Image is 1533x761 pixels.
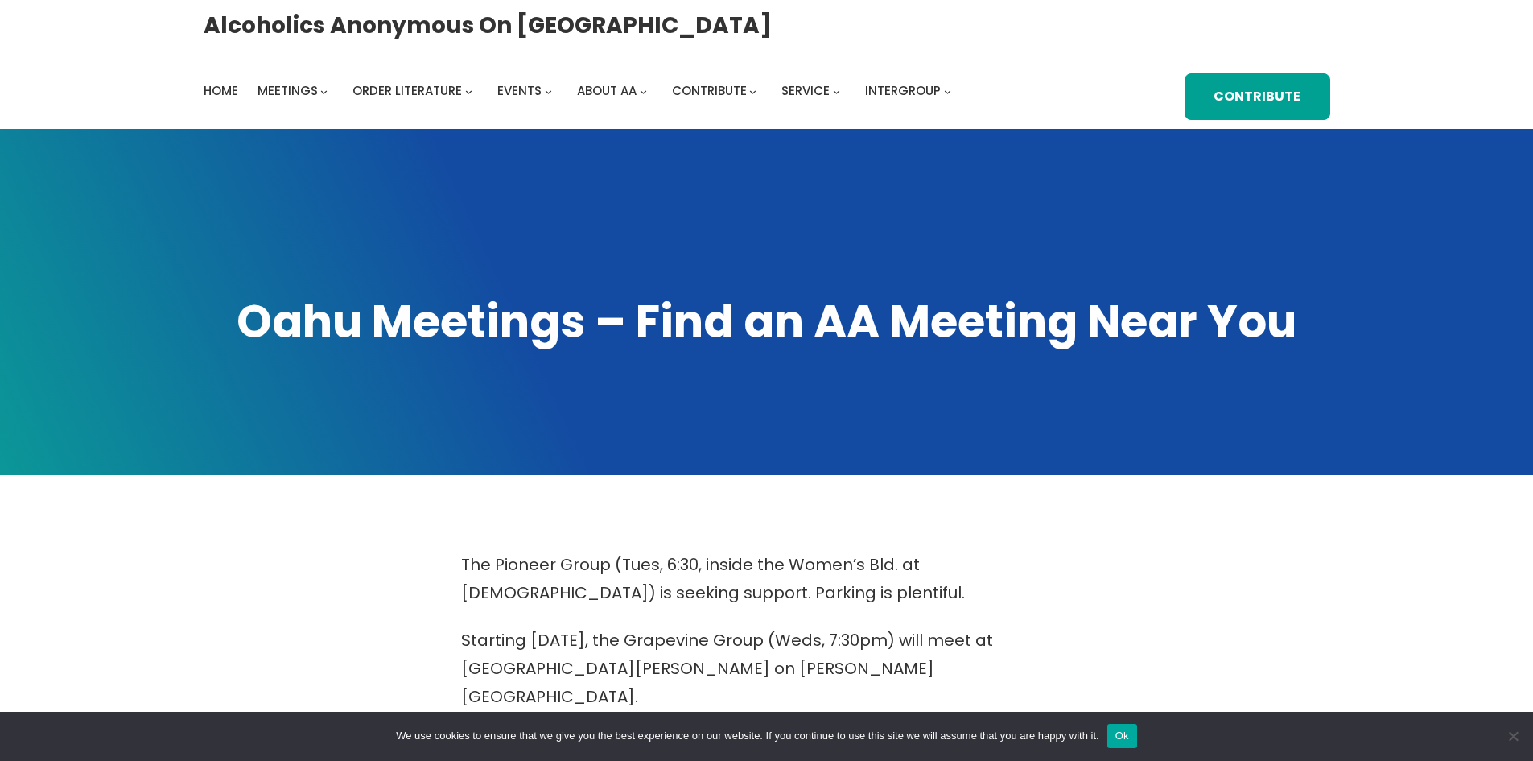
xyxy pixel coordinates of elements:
[672,80,747,102] a: Contribute
[1505,728,1521,744] span: No
[781,80,830,102] a: Service
[204,6,772,45] a: Alcoholics Anonymous on [GEOGRAPHIC_DATA]
[640,87,647,94] button: About AA submenu
[749,87,756,94] button: Contribute submenu
[396,728,1098,744] span: We use cookies to ensure that we give you the best experience on our website. If you continue to ...
[833,87,840,94] button: Service submenu
[577,82,637,99] span: About AA
[672,82,747,99] span: Contribute
[944,87,951,94] button: Intergroup submenu
[258,80,318,102] a: Meetings
[781,82,830,99] span: Service
[204,292,1330,353] h1: Oahu Meetings – Find an AA Meeting Near You
[204,80,957,102] nav: Intergroup
[352,82,462,99] span: Order Literature
[865,80,941,102] a: Intergroup
[497,82,542,99] span: Events
[577,80,637,102] a: About AA
[258,82,318,99] span: Meetings
[461,551,1073,607] p: The Pioneer Group (Tues, 6:30, inside the Women’s Bld. at [DEMOGRAPHIC_DATA]) is seeking support....
[320,87,328,94] button: Meetings submenu
[1185,73,1329,121] a: Contribute
[461,627,1073,711] p: Starting [DATE], the Grapevine Group (Weds, 7:30pm) will meet at [GEOGRAPHIC_DATA][PERSON_NAME] o...
[1107,724,1137,748] button: Ok
[204,80,238,102] a: Home
[465,87,472,94] button: Order Literature submenu
[497,80,542,102] a: Events
[545,87,552,94] button: Events submenu
[204,82,238,99] span: Home
[865,82,941,99] span: Intergroup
